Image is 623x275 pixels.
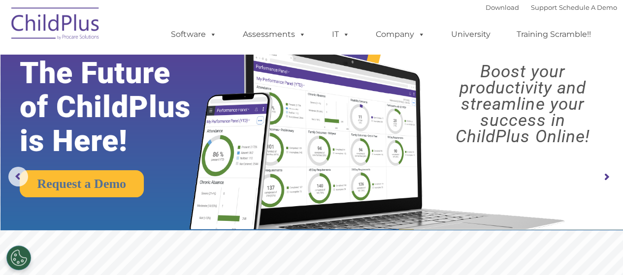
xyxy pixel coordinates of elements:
a: Assessments [233,25,316,44]
button: Cookies Settings [6,245,31,270]
rs-layer: The Future of ChildPlus is Here! [20,56,219,158]
a: Support [531,3,557,11]
img: ChildPlus by Procare Solutions [6,0,105,50]
a: Download [486,3,519,11]
font: | [486,3,617,11]
iframe: Chat Widget [462,169,623,275]
rs-layer: Boost your productivity and streamline your success in ChildPlus Online! [430,63,615,145]
a: University [441,25,500,44]
a: Company [366,25,435,44]
a: Request a Demo [20,170,144,197]
a: Training Scramble!! [507,25,601,44]
a: Software [161,25,227,44]
a: IT [322,25,360,44]
a: Schedule A Demo [559,3,617,11]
